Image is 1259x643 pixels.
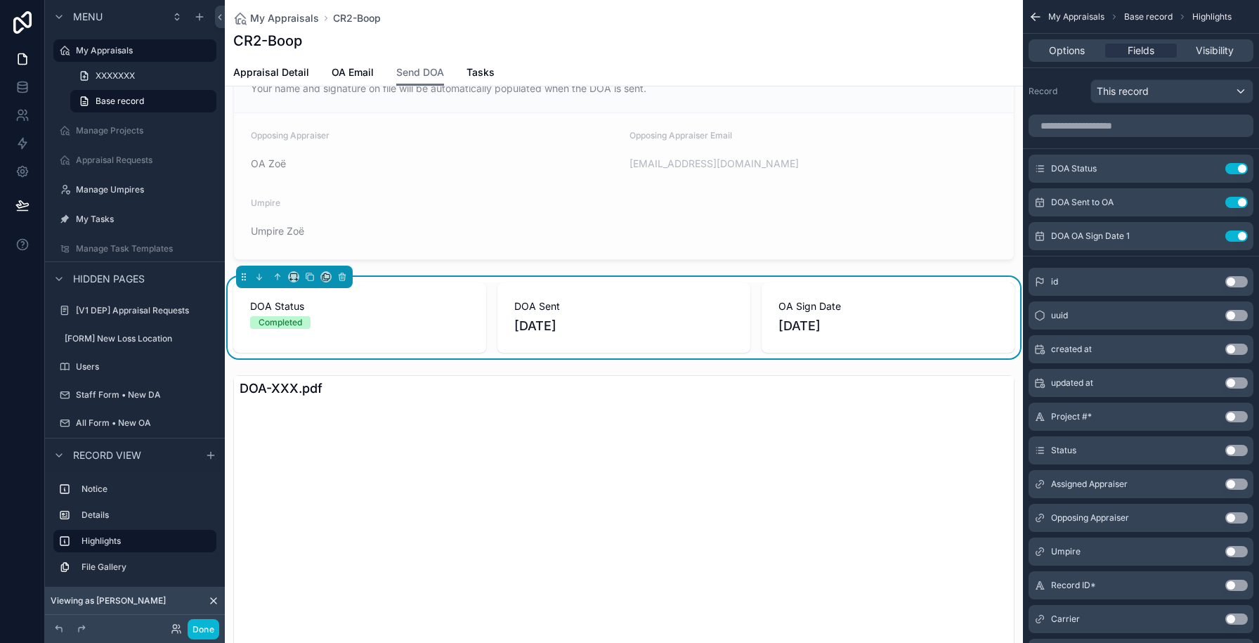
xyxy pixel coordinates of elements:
label: [FORM] New Loss Location [65,333,214,344]
span: Tasks [467,65,495,79]
span: [DATE] [778,316,998,336]
a: Base record [70,90,216,112]
a: My Appraisals [233,11,319,25]
span: id [1051,276,1058,287]
span: Status [1051,445,1076,456]
label: Staff Form • New DA [76,389,214,401]
span: Visibility [1196,44,1234,58]
a: Send DOA [396,60,444,86]
span: Hidden pages [73,272,145,286]
button: Done [188,619,219,639]
label: All Form • New OA [76,417,214,429]
span: Assigned Appraiser [1051,479,1128,490]
label: Details [81,509,211,521]
label: My Appraisals [76,45,208,56]
a: All Form • New OA [53,412,216,434]
span: Base record [96,96,144,107]
label: File Gallery [81,561,211,573]
span: created at [1051,344,1092,355]
span: Send DOA [396,65,444,79]
span: DOA OA Sign Date 1 [1051,230,1130,242]
span: DOA Status [1051,163,1097,174]
label: Notice [81,483,211,495]
span: DOA Sent [514,299,733,313]
a: OA Email [332,60,374,88]
span: Viewing as [PERSON_NAME] [51,595,166,606]
label: Users [76,361,214,372]
a: Manage Projects [53,119,216,142]
span: OA Sign Date [778,299,998,313]
span: Umpire [1051,546,1081,557]
span: My Appraisals [1048,11,1104,22]
span: updated at [1051,377,1093,389]
label: Appraisal Requests [76,155,214,166]
span: Record ID* [1051,580,1096,591]
span: XXXXXXX [96,70,135,82]
span: uuid [1051,310,1068,321]
a: Manage Umpires [53,178,216,201]
span: This record [1097,84,1149,98]
label: Record [1029,86,1085,97]
span: Fields [1128,44,1154,58]
a: CR2-Boop [333,11,381,25]
label: Highlights [81,535,205,547]
div: scrollable content [45,472,225,592]
span: Options [1049,44,1085,58]
span: Appraisal Detail [233,65,309,79]
span: Menu [73,10,103,24]
a: [FORM] New Loss Location [53,327,216,350]
span: Base record [1124,11,1173,22]
a: Tasks [467,60,495,88]
a: Appraisal Requests [53,149,216,171]
label: Manage Umpires [76,184,214,195]
a: Appraisal Detail [233,60,309,88]
span: DOA Status [250,299,469,313]
a: Staff Form • New DA [53,384,216,406]
a: Users [53,356,216,378]
a: Manage Task Templates [53,238,216,260]
span: Project #* [1051,411,1092,422]
div: Completed [259,316,302,329]
h1: CR2-Boop [233,31,302,51]
span: Carrier [1051,613,1080,625]
label: [V1 DEP] Appraisal Requests [76,305,214,316]
a: [V1 DEP] Appraisal Requests [53,299,216,322]
a: XXXXXXX [70,65,216,87]
label: Manage Projects [76,125,214,136]
a: My Appraisals [53,39,216,62]
span: DOA Sent to OA [1051,197,1114,208]
span: Highlights [1192,11,1232,22]
span: My Appraisals [250,11,319,25]
label: Manage Task Templates [76,243,214,254]
span: Record view [73,448,141,462]
a: My Tasks [53,208,216,230]
label: My Tasks [76,214,214,225]
span: OA Email [332,65,374,79]
span: Opposing Appraiser [1051,512,1129,524]
button: This record [1090,79,1253,103]
span: [DATE] [514,316,733,336]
